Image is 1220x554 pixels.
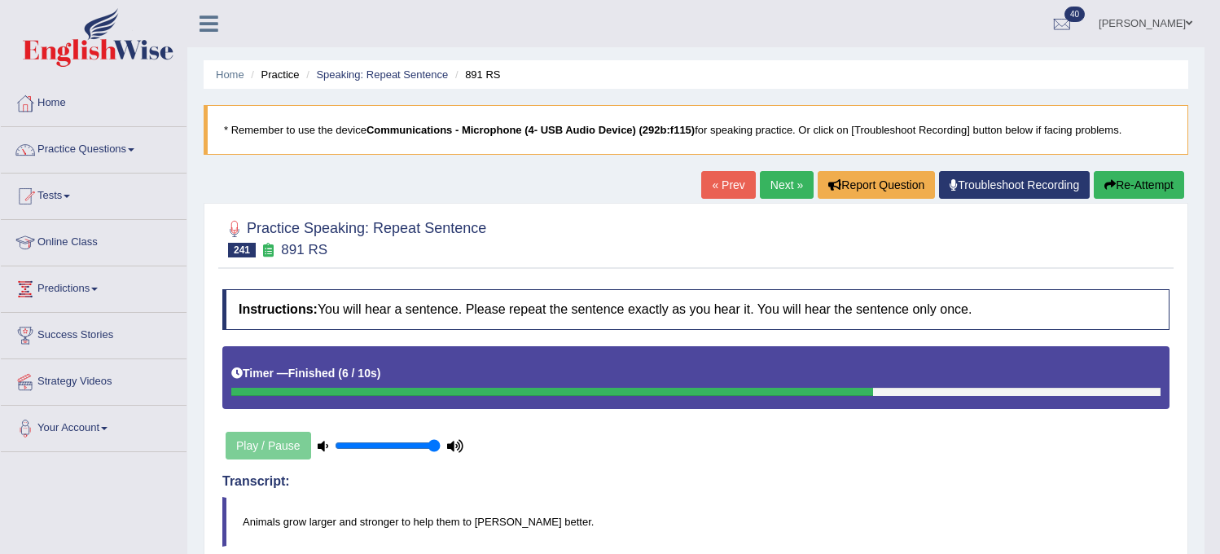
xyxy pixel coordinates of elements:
a: Practice Questions [1,127,187,168]
a: Strategy Videos [1,359,187,400]
a: Tests [1,174,187,214]
b: ( [338,367,342,380]
a: Online Class [1,220,187,261]
h5: Timer — [231,367,380,380]
b: Communications - Microphone (4- USB Audio Device) (292b:f115) [366,124,695,136]
b: Finished [288,367,336,380]
button: Re-Attempt [1094,171,1184,199]
a: Success Stories [1,313,187,354]
button: Report Question [818,171,935,199]
b: 6 / 10s [342,367,377,380]
span: 241 [228,243,256,257]
a: Home [1,81,187,121]
blockquote: Animals grow larger and stronger to help them to [PERSON_NAME] better. [222,497,1170,547]
b: Instructions: [239,302,318,316]
h2: Practice Speaking: Repeat Sentence [222,217,486,257]
a: « Prev [701,171,755,199]
a: Next » [760,171,814,199]
small: Exam occurring question [260,243,277,258]
span: 40 [1064,7,1085,22]
h4: You will hear a sentence. Please repeat the sentence exactly as you hear it. You will hear the se... [222,289,1170,330]
a: Predictions [1,266,187,307]
blockquote: * Remember to use the device for speaking practice. Or click on [Troubleshoot Recording] button b... [204,105,1188,155]
a: Troubleshoot Recording [939,171,1090,199]
small: 891 RS [281,242,327,257]
li: 891 RS [451,67,501,82]
h4: Transcript: [222,474,1170,489]
b: ) [377,367,381,380]
a: Your Account [1,406,187,446]
li: Practice [247,67,299,82]
a: Home [216,68,244,81]
a: Speaking: Repeat Sentence [316,68,448,81]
